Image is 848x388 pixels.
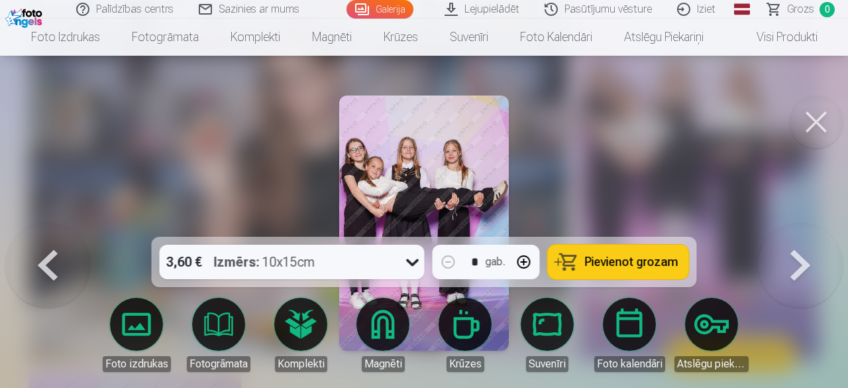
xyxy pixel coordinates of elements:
div: Komplekti [275,356,327,372]
a: Suvenīri [510,298,584,372]
a: Fotogrāmata [116,19,215,56]
a: Magnēti [296,19,368,56]
strong: Izmērs : [214,253,260,271]
div: Krūzes [447,356,484,372]
img: /fa1 [5,5,46,28]
a: Atslēgu piekariņi [608,19,719,56]
a: Suvenīri [434,19,504,56]
div: Magnēti [362,356,405,372]
a: Komplekti [215,19,296,56]
a: Krūzes [428,298,502,372]
a: Visi produkti [719,19,833,56]
button: Pievienot grozam [548,245,689,279]
a: Krūzes [368,19,434,56]
a: Foto izdrukas [15,19,116,56]
div: Atslēgu piekariņi [674,356,749,372]
div: 10x15cm [214,245,315,279]
a: Atslēgu piekariņi [674,298,749,372]
a: Komplekti [264,298,338,372]
span: Grozs [787,1,814,17]
a: Fotogrāmata [182,298,256,372]
div: Foto kalendāri [594,356,665,372]
span: 0 [820,2,835,17]
a: Foto kalendāri [504,19,608,56]
span: Pievienot grozam [585,256,678,268]
div: Suvenīri [526,356,568,372]
a: Foto kalendāri [592,298,666,372]
a: Magnēti [346,298,420,372]
div: Foto izdrukas [103,356,171,372]
div: gab. [486,254,505,270]
div: 3,60 € [160,245,209,279]
a: Foto izdrukas [99,298,174,372]
div: Fotogrāmata [187,356,250,372]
